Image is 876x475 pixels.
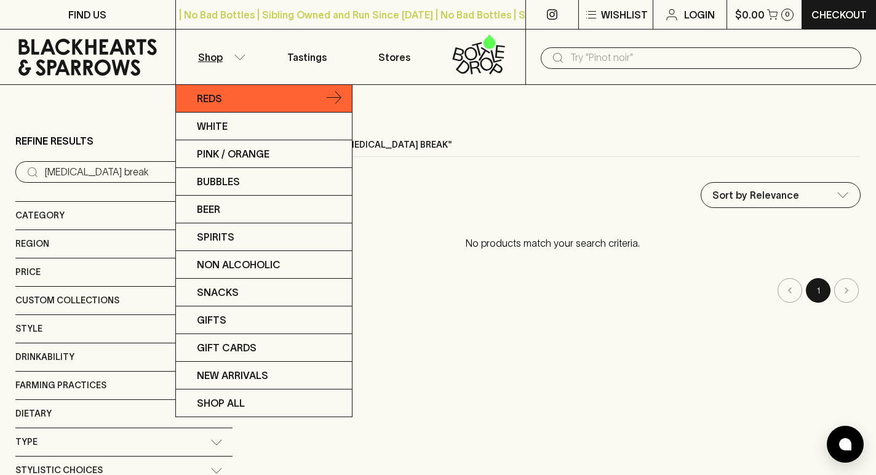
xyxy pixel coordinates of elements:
[176,85,352,113] a: Reds
[197,146,269,161] p: Pink / Orange
[839,438,851,450] img: bubble-icon
[197,257,281,272] p: Non Alcoholic
[197,119,228,134] p: White
[197,396,245,410] p: SHOP ALL
[197,202,220,217] p: Beer
[197,368,268,383] p: New Arrivals
[176,113,352,140] a: White
[176,306,352,334] a: Gifts
[176,223,352,251] a: Spirits
[197,340,257,355] p: Gift Cards
[176,334,352,362] a: Gift Cards
[197,313,226,327] p: Gifts
[197,174,240,189] p: Bubbles
[197,91,222,106] p: Reds
[176,140,352,168] a: Pink / Orange
[176,389,352,417] a: SHOP ALL
[176,362,352,389] a: New Arrivals
[197,230,234,244] p: Spirits
[176,196,352,223] a: Beer
[176,251,352,279] a: Non Alcoholic
[197,285,239,300] p: Snacks
[176,279,352,306] a: Snacks
[176,168,352,196] a: Bubbles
